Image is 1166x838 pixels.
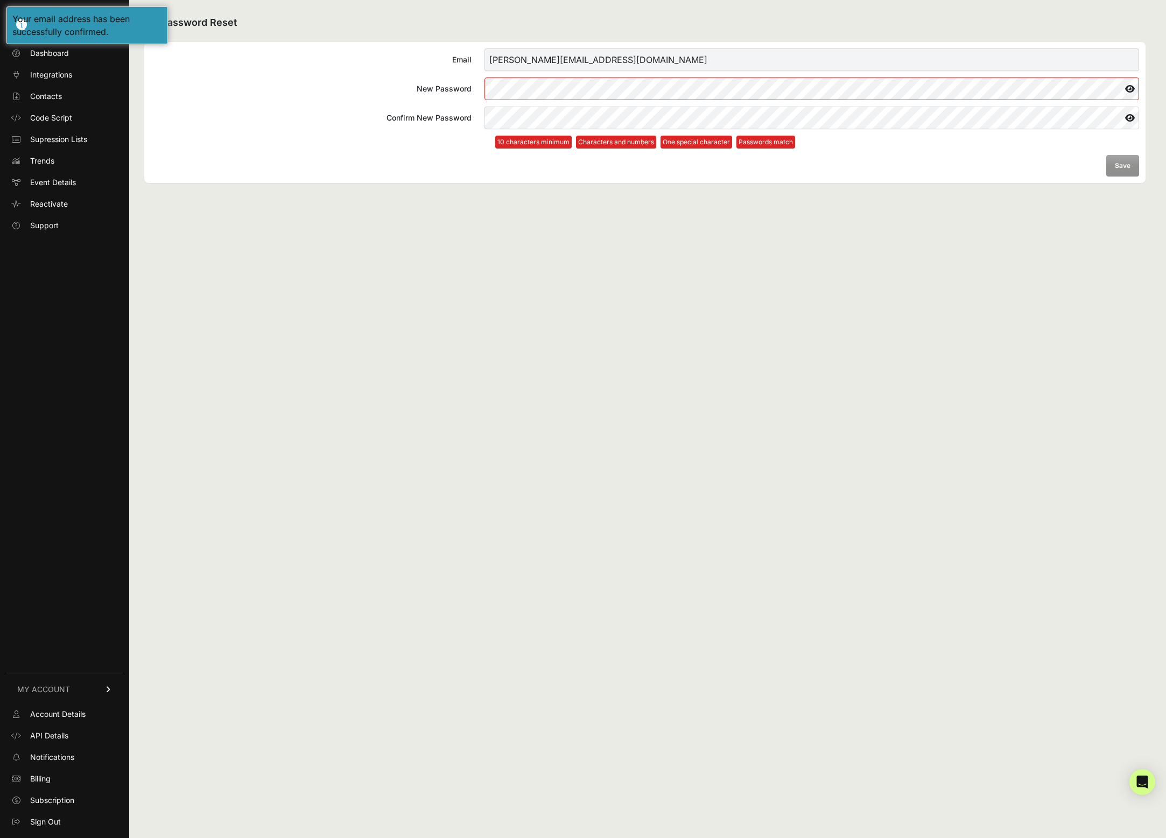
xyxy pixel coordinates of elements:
span: Account Details [30,709,86,720]
a: Billing [6,770,123,787]
a: Notifications [6,749,123,766]
span: API Details [30,730,68,741]
a: Contacts [6,88,123,105]
a: API Details [6,727,123,744]
a: Trends [6,152,123,170]
a: Subscription [6,792,123,809]
span: Sign Out [30,816,61,827]
span: Event Details [30,177,76,188]
li: One special character [661,136,732,149]
a: Dashboard [6,45,123,62]
a: Supression Lists [6,131,123,148]
li: Characters and numbers [576,136,656,149]
a: Sign Out [6,813,123,830]
div: Confirm New Password [151,112,472,123]
span: Billing [30,773,51,784]
li: 10 characters minimum [495,136,572,149]
span: Support [30,220,59,231]
span: Supression Lists [30,134,87,145]
span: Notifications [30,752,74,763]
span: Trends [30,156,54,166]
h2: Password Reset [144,15,1146,31]
li: Passwords match [736,136,795,149]
span: Subscription [30,795,74,806]
a: Code Script [6,109,123,126]
input: Email [484,48,1139,71]
div: New Password [151,83,472,94]
span: Reactivate [30,199,68,209]
a: MY ACCOUNT [6,673,123,706]
input: New Password [484,78,1139,100]
span: Dashboard [30,48,69,59]
a: Event Details [6,174,123,191]
a: Support [6,217,123,234]
div: Your email address has been successfully confirmed. [12,12,162,38]
span: Code Script [30,112,72,123]
div: Open Intercom Messenger [1129,769,1155,795]
div: Email [151,54,472,65]
a: Account Details [6,706,123,723]
input: Confirm New Password [484,107,1139,129]
a: Integrations [6,66,123,83]
span: Integrations [30,69,72,80]
span: MY ACCOUNT [17,684,70,695]
span: Contacts [30,91,62,102]
a: Reactivate [6,195,123,213]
